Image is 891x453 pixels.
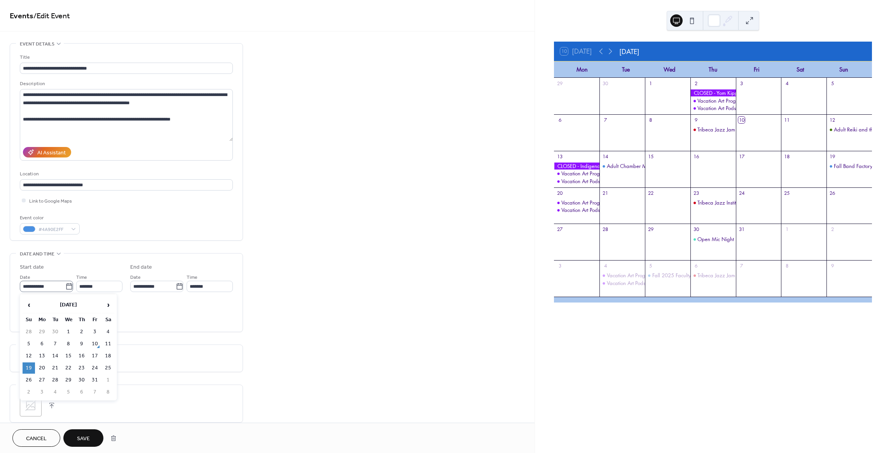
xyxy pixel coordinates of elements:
[554,206,599,213] div: Vacation Art Pods - Diwali
[62,314,75,325] th: We
[89,326,101,338] td: 3
[554,178,599,185] div: Vacation Art Pods - Indigenous Peoples' Day
[561,170,627,177] div: Vacation Art Program - [DATE]
[693,153,699,160] div: 16
[648,61,691,77] div: Wed
[557,263,563,269] div: 3
[607,272,673,279] div: Vacation Art Program - [DATE]
[102,362,114,374] td: 25
[602,153,609,160] div: 14
[561,199,662,206] div: Vacation Art Program -[GEOGRAPHIC_DATA]
[36,374,48,386] td: 27
[26,435,47,443] span: Cancel
[778,61,822,77] div: Sat
[647,263,654,269] div: 5
[604,61,647,77] div: Tue
[693,226,699,233] div: 30
[62,374,75,386] td: 29
[822,61,866,77] div: Sun
[38,226,67,234] span: #4A90E2FF
[784,226,790,233] div: 1
[36,326,48,338] td: 29
[49,350,61,362] td: 14
[10,9,33,24] a: Events
[738,226,745,233] div: 31
[561,178,619,185] div: Vacation Art Pods - [DATE]
[37,149,66,157] div: AI Assistant
[20,273,30,282] span: Date
[49,362,61,374] td: 21
[36,297,101,313] th: [DATE]
[75,326,88,338] td: 2
[77,435,90,443] span: Save
[29,197,72,205] span: Link to Google Maps
[738,263,745,269] div: 7
[691,61,735,77] div: Thu
[49,314,61,325] th: Tu
[784,263,790,269] div: 8
[89,362,101,374] td: 24
[75,338,88,350] td: 9
[647,153,654,160] div: 15
[75,350,88,362] td: 16
[599,163,645,170] div: Adult Chamber Music & Chamber Orchestra Reading Party
[23,297,35,313] span: ‹
[738,153,745,160] div: 17
[738,190,745,196] div: 24
[49,326,61,338] td: 30
[62,350,75,362] td: 15
[62,362,75,374] td: 22
[557,80,563,87] div: 29
[645,272,690,279] div: Fall 2025 Faculty Concert
[12,429,60,447] button: Cancel
[102,297,114,313] span: ›
[602,80,609,87] div: 30
[690,199,736,206] div: Tribeca Jazz Institute Concert Fundraiser
[697,236,734,243] div: Open Mic Night
[826,163,872,170] div: Fall Band Factory Concert
[738,117,745,123] div: 10
[647,226,654,233] div: 29
[23,147,71,157] button: AI Assistant
[130,263,152,271] div: End date
[89,314,101,325] th: Fr
[561,206,619,213] div: Vacation Art Pods - [DATE]
[829,153,836,160] div: 19
[619,46,639,56] div: [DATE]
[602,117,609,123] div: 7
[554,170,599,177] div: Vacation Art Program - Indigenous Peoples' Day
[602,263,609,269] div: 4
[602,190,609,196] div: 21
[36,362,48,374] td: 20
[697,272,753,279] div: Tribeca Jazz Jam Session
[23,314,35,325] th: Su
[652,272,709,279] div: Fall 2025 Faculty Concert
[647,117,654,123] div: 8
[75,374,88,386] td: 30
[693,263,699,269] div: 6
[784,153,790,160] div: 18
[102,350,114,362] td: 18
[697,97,799,104] div: Vacation Art Program - [GEOGRAPHIC_DATA]
[102,374,114,386] td: 1
[89,338,101,350] td: 10
[693,190,699,196] div: 23
[784,190,790,196] div: 25
[647,80,654,87] div: 1
[23,326,35,338] td: 28
[690,105,736,112] div: Vacation Art Pods - Yom Kippur
[738,80,745,87] div: 3
[49,338,61,350] td: 7
[829,226,836,233] div: 2
[102,326,114,338] td: 4
[63,429,103,447] button: Save
[829,80,836,87] div: 5
[62,387,75,398] td: 5
[20,53,231,61] div: Title
[607,163,738,170] div: Adult Chamber Music & Chamber Orchestra Reading Party
[690,89,736,96] div: CLOSED - Yom Kippur
[20,214,78,222] div: Event color
[49,374,61,386] td: 28
[829,117,836,123] div: 12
